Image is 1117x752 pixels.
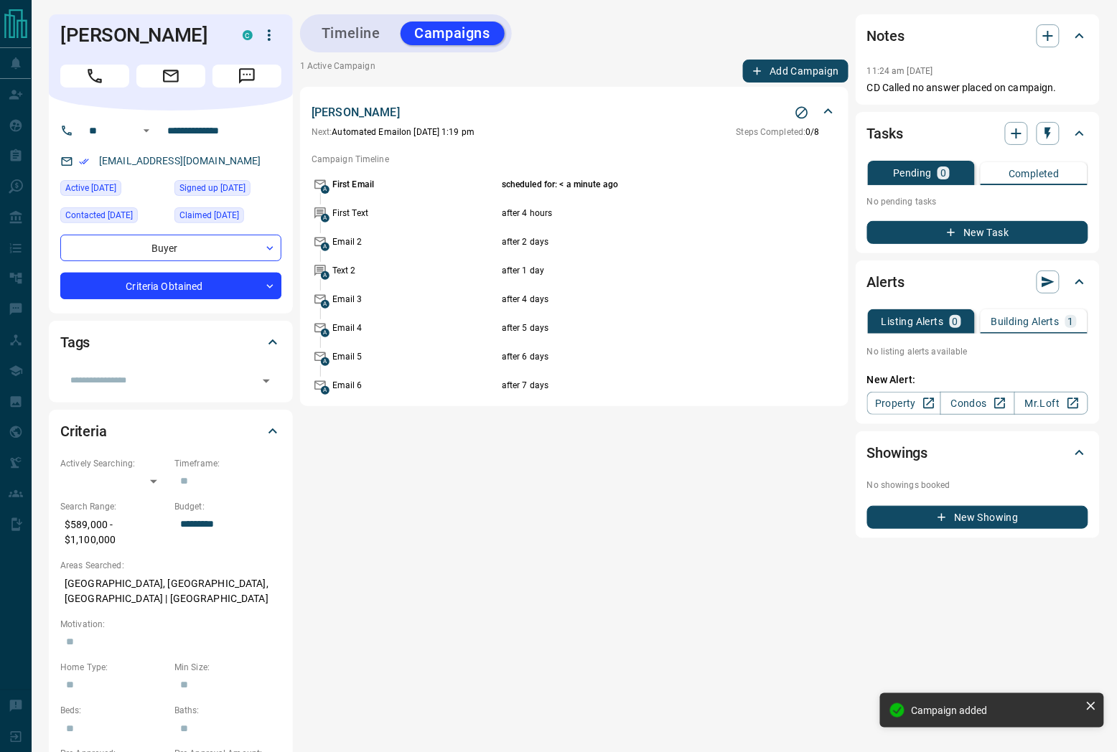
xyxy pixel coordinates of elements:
p: No showings booked [867,479,1088,492]
h2: Criteria [60,420,107,443]
p: Timeframe: [174,457,281,470]
button: Stop Campaign [791,102,813,123]
div: Notes [867,19,1088,53]
span: A [321,185,330,194]
p: No listing alerts available [867,345,1088,358]
p: [GEOGRAPHIC_DATA], [GEOGRAPHIC_DATA], [GEOGRAPHIC_DATA] | [GEOGRAPHIC_DATA] [60,572,281,611]
p: Motivation: [60,618,281,631]
div: Tags [60,325,281,359]
p: [PERSON_NAME] [312,104,400,121]
button: Add Campaign [743,60,849,83]
p: First Text [332,207,498,220]
span: Next: [312,127,332,137]
p: after 2 days [502,235,778,248]
button: Open [256,371,276,391]
p: $589,000 - $1,100,000 [60,513,167,552]
p: Home Type: [60,661,167,674]
span: Call [60,65,129,88]
p: Areas Searched: [60,559,281,572]
p: after 6 days [502,350,778,363]
p: 1 Active Campaign [300,60,375,83]
p: Email 5 [332,350,498,363]
span: A [321,214,330,222]
p: Email 3 [332,293,498,306]
div: Thu Sep 23 2021 [174,207,281,227]
div: Buyer [60,235,281,261]
div: [PERSON_NAME]Stop CampaignNext:Automated Emailon [DATE] 1:19 pmSteps Completed:0/8 [312,101,837,141]
p: Automated Email on [DATE] 1:19 pm [312,126,475,138]
span: Claimed [DATE] [179,208,239,222]
p: Email 6 [332,379,498,392]
button: Campaigns [401,22,505,45]
span: A [321,271,330,280]
span: Active [DATE] [65,181,116,195]
h2: Notes [867,24,905,47]
p: Email 4 [332,321,498,334]
h2: Tags [60,331,90,354]
p: after 1 day [502,264,778,277]
p: 0 / 8 [737,126,820,138]
p: 11:24 am [DATE] [867,66,933,76]
a: Mr.Loft [1014,392,1088,415]
a: Condos [940,392,1014,415]
span: A [321,300,330,309]
p: No pending tasks [867,191,1088,212]
p: Completed [1009,169,1060,179]
div: Tasks [867,116,1088,151]
span: A [321,329,330,337]
p: Beds: [60,704,167,717]
p: Listing Alerts [882,316,944,326]
h2: Tasks [867,122,903,145]
p: 0 [953,316,958,326]
span: Email [136,65,205,88]
p: First Email [332,178,498,191]
p: CD Called no answer placed on campaign. [867,80,1088,95]
span: Contacted [DATE] [65,208,133,222]
div: Campaign added [912,705,1080,716]
p: after 4 hours [502,207,778,220]
div: Sat Jan 20 2018 [174,180,281,200]
a: [EMAIL_ADDRESS][DOMAIN_NAME] [99,155,261,166]
button: New Task [867,221,1088,244]
svg: Email Verified [79,156,89,166]
span: Steps Completed: [737,127,806,137]
span: A [321,386,330,395]
h1: [PERSON_NAME] [60,24,221,47]
button: New Showing [867,506,1088,529]
span: A [321,243,330,251]
p: 1 [1068,316,1074,326]
div: condos.ca [243,30,253,40]
p: after 5 days [502,321,778,334]
div: Showings [867,436,1088,470]
p: Building Alerts [991,316,1060,326]
span: A [321,357,330,366]
span: Signed up [DATE] [179,181,246,195]
p: Pending [893,168,932,178]
p: Actively Searching: [60,457,167,470]
h2: Alerts [867,271,905,293]
p: Baths: [174,704,281,717]
p: Email 2 [332,235,498,248]
button: Timeline [307,22,395,45]
button: Open [138,122,155,139]
p: Budget: [174,500,281,513]
p: after 7 days [502,379,778,392]
div: Mon Sep 08 2025 [60,180,167,200]
div: Criteria Obtained [60,273,281,299]
p: Min Size: [174,661,281,674]
div: Alerts [867,265,1088,299]
p: New Alert: [867,372,1088,387]
p: 0 [940,168,946,178]
p: after 4 days [502,293,778,306]
p: scheduled for: < a minute ago [502,178,778,191]
div: Criteria [60,414,281,448]
p: Text 2 [332,264,498,277]
div: Fri Dec 13 2024 [60,207,167,227]
a: Property [867,392,941,415]
p: Search Range: [60,500,167,513]
h2: Showings [867,441,928,464]
span: Message [212,65,281,88]
p: Campaign Timeline [312,153,837,166]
